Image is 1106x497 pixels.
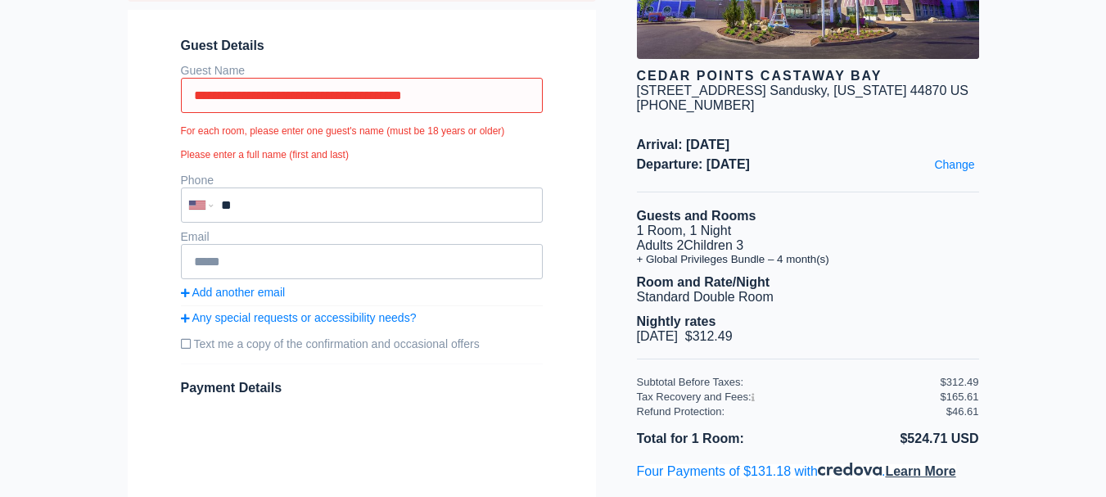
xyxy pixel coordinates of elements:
[637,391,941,403] div: Tax Recovery and Fees:
[637,209,756,223] b: Guests and Rooms
[181,174,214,187] label: Phone
[950,84,968,97] span: US
[637,405,946,418] div: Refund Protection:
[183,189,217,221] div: United States: +1
[637,428,808,450] li: Total for 1 Room:
[637,329,733,343] span: [DATE] $312.49
[181,331,543,357] label: Text me a copy of the confirmation and occasional offers
[637,290,979,305] li: Standard Double Room
[684,238,743,252] span: Children 3
[941,376,979,388] div: $312.49
[181,64,246,77] label: Guest Name
[181,230,210,243] label: Email
[941,391,979,403] div: $165.61
[885,464,955,478] span: Learn More
[946,405,979,418] div: $46.61
[808,428,979,450] li: $524.71 USD
[637,69,979,84] div: Cedar Points Castaway Bay
[637,157,979,172] span: Departure: [DATE]
[637,376,941,388] div: Subtotal Before Taxes:
[637,138,979,152] span: Arrival: [DATE]
[637,238,979,253] li: Adults 2
[637,98,979,113] div: [PHONE_NUMBER]
[910,84,947,97] span: 44870
[181,125,543,137] small: For each room, please enter one guest's name (must be 18 years or older)
[637,84,766,98] div: [STREET_ADDRESS]
[181,286,543,299] a: Add another email
[637,464,956,478] a: Four Payments of $131.18 with.Learn More
[181,311,543,324] a: Any special requests or accessibility needs?
[637,224,979,238] li: 1 Room, 1 Night
[637,253,979,265] li: + Global Privileges Bundle – 4 month(s)
[637,464,956,478] span: Four Payments of $131.18 with .
[637,314,716,328] b: Nightly rates
[181,149,543,160] small: Please enter a full name (first and last)
[637,275,770,289] b: Room and Rate/Night
[181,381,282,395] span: Payment Details
[930,154,978,175] a: Change
[181,38,543,53] span: Guest Details
[833,84,906,97] span: [US_STATE]
[770,84,830,97] span: Sandusky,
